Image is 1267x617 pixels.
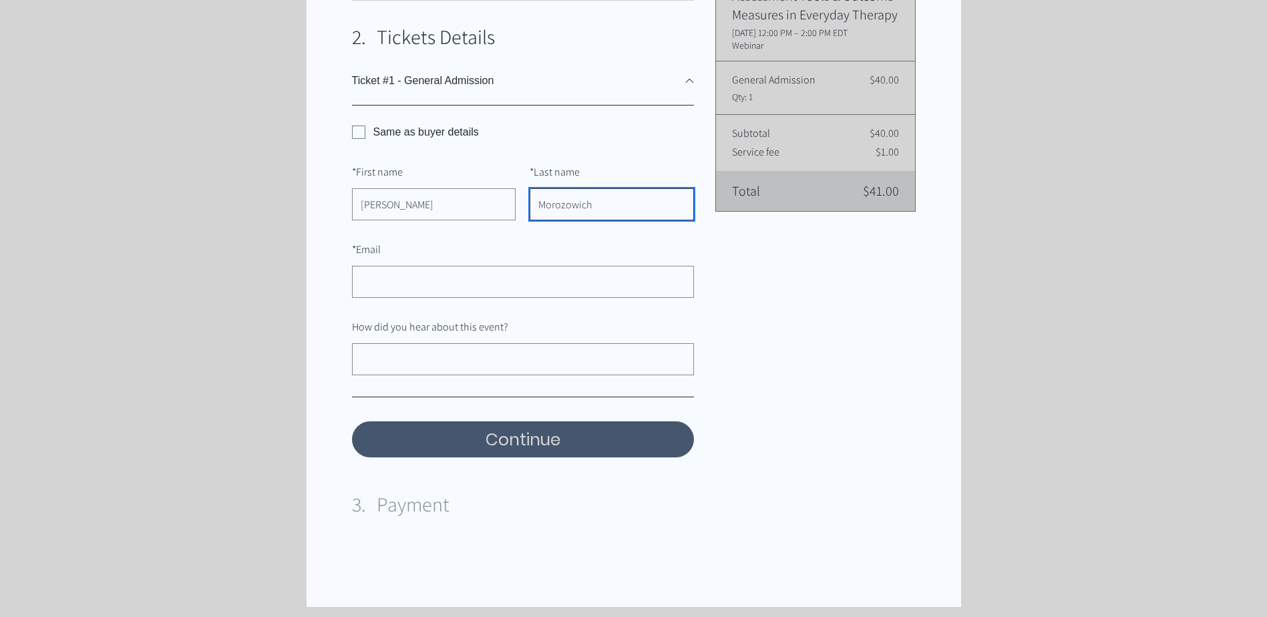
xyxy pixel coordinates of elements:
[732,91,899,104] span: Qty: 1
[732,27,899,40] span: [DATE] 12:00 PM – 2:00 PM EDT
[352,319,694,335] label: How did you hear about this event?
[352,492,449,516] h1: Payment
[373,124,479,140] div: Same as buyer details
[352,492,366,516] span: 3.
[352,242,694,258] label: Email
[716,61,915,116] div: Ticket type: General Admission, Price: $40.00, Qty: 1
[870,126,899,142] span: $40.00
[732,72,816,88] span: General Admission
[876,144,899,160] span: $1.00
[732,182,760,200] span: Total
[530,164,694,180] label: Last name
[352,73,494,89] div: Ticket #1 - General Admission
[352,73,694,89] div: Ticket #1 - General Admission
[732,39,899,53] span: Webinar
[732,144,779,160] span: Service fee
[352,164,516,180] label: First name
[352,25,495,49] h1: Tickets Details
[863,182,899,200] span: $41.00
[732,126,770,142] span: Subtotal
[352,421,694,457] button: Continue
[870,72,899,88] span: $40.00
[352,25,366,49] span: 2.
